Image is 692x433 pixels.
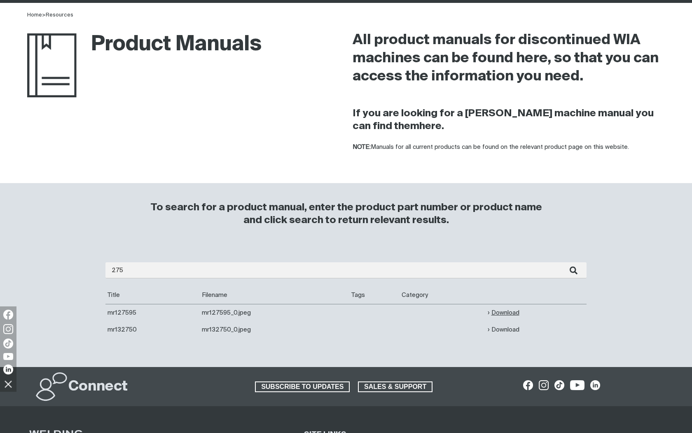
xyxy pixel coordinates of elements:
a: SALES & SUPPORT [358,381,432,392]
th: Title [105,287,200,304]
span: > [42,12,46,18]
img: hide socials [1,377,15,391]
a: Home [27,12,42,18]
a: Resources [46,12,73,18]
th: Tags [349,287,399,304]
input: Enter search... [105,262,587,278]
th: Filename [200,287,350,304]
a: Download [488,308,519,318]
span: SUBSCRIBE TO UPDATES [256,381,349,392]
td: mr132750_0.jpeg [200,321,350,338]
img: TikTok [3,339,13,348]
h1: Product Manuals [27,31,262,58]
strong: If you are looking for a [PERSON_NAME] machine manual you can find them [353,108,654,131]
span: SALES & SUPPORT [359,381,432,392]
img: Instagram [3,324,13,334]
img: Facebook [3,310,13,320]
a: here. [419,121,444,131]
img: YouTube [3,353,13,360]
td: mr132750 [105,321,200,338]
strong: NOTE: [353,144,371,150]
h2: All product manuals for discontinued WIA machines can be found here, so that you can access the i... [353,31,665,86]
h2: Connect [68,378,128,396]
td: mr127595_0.jpeg [200,304,350,321]
p: Manuals for all current products can be found on the relevant product page on this website. [353,143,665,152]
td: mr127595 [105,304,200,321]
th: Category [400,287,486,304]
a: SUBSCRIBE TO UPDATES [255,381,350,392]
a: Download [488,325,519,334]
img: LinkedIn [3,365,13,374]
h3: To search for a product manual, enter the product part number or product name and click search to... [147,201,545,227]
